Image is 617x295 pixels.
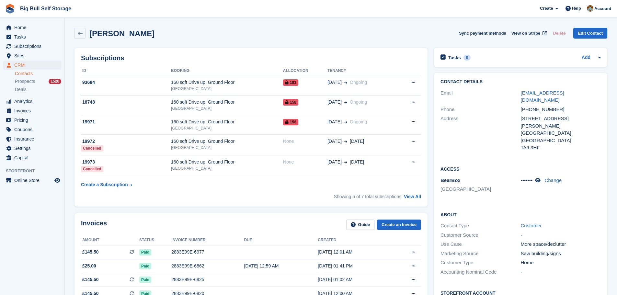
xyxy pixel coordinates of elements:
th: Allocation [283,66,327,76]
div: [GEOGRAPHIC_DATA] [521,130,601,137]
h2: Contact Details [440,79,601,85]
div: Phone [440,106,520,113]
span: Online Store [14,176,53,185]
h2: [PERSON_NAME] [89,29,154,38]
span: Tasks [14,32,53,41]
a: Contacts [15,71,61,77]
div: Create a Subscription [81,181,128,188]
span: Prospects [15,78,35,85]
span: [DATE] [350,159,364,165]
div: 19972 [81,138,171,145]
a: menu [3,42,61,51]
a: Edit Contact [573,28,607,39]
span: Home [14,23,53,32]
div: 0 [463,55,471,61]
div: [DATE] 01:02 AM [318,276,392,283]
div: [GEOGRAPHIC_DATA] [171,125,283,131]
div: [GEOGRAPHIC_DATA] [171,165,283,171]
span: Subscriptions [14,42,53,51]
h2: Access [440,165,601,172]
span: £25.00 [82,263,96,269]
img: Mike Llewellen Palmer [587,5,593,12]
div: Email [440,89,520,104]
span: [DATE] [327,119,342,125]
span: Create [540,5,553,12]
span: Paid [139,249,151,255]
th: Status [139,235,171,245]
span: ••••••• [521,177,533,183]
div: 19971 [81,119,171,125]
span: 183 [283,79,298,86]
div: Accounting Nominal Code [440,268,520,276]
span: Showing 5 of 7 total subscriptions [334,194,402,199]
a: menu [3,153,61,162]
a: menu [3,106,61,115]
a: [EMAIL_ADDRESS][DOMAIN_NAME] [521,90,564,103]
span: Capital [14,153,53,162]
div: [GEOGRAPHIC_DATA] [521,137,601,144]
h2: Subscriptions [81,54,421,62]
span: View on Stripe [511,30,540,37]
span: Paid [139,277,151,283]
div: 2883E99E-6825 [171,276,244,283]
a: menu [3,176,61,185]
span: £145.50 [82,276,99,283]
div: TA9 3HF [521,144,601,152]
div: [GEOGRAPHIC_DATA] [171,145,283,151]
div: 160 sqft Drive up, Ground Floor [171,159,283,165]
a: menu [3,134,61,143]
th: Booking [171,66,283,76]
div: Customer Type [440,259,520,267]
a: menu [3,116,61,125]
a: Create an Invoice [377,220,421,230]
button: Sync payment methods [459,28,506,39]
div: 2883E99E-6977 [171,249,244,255]
span: CRM [14,61,53,70]
span: Ongoing [350,80,367,85]
span: Account [594,6,611,12]
span: [DATE] [327,159,342,165]
span: Ongoing [350,119,367,124]
a: menu [3,51,61,60]
div: 2883E99E-6862 [171,263,244,269]
a: Preview store [53,176,61,184]
a: Deals [15,86,61,93]
span: Settings [14,144,53,153]
div: None [283,138,327,145]
div: 19973 [81,159,171,165]
a: menu [3,23,61,32]
a: View All [404,194,421,199]
span: Ongoing [350,99,367,105]
div: Saw building/signs [521,250,601,257]
a: menu [3,144,61,153]
div: Home [521,259,601,267]
div: 18748 [81,99,171,106]
div: More space/declutter [521,241,601,248]
a: Change [545,177,562,183]
span: Deals [15,86,27,93]
span: Storefront [6,168,64,174]
div: [DATE] 12:01 AM [318,249,392,255]
span: [DATE] [327,99,342,106]
a: menu [3,125,61,134]
a: Add [582,54,590,62]
span: [DATE] [350,138,364,145]
span: 158 [283,99,298,106]
div: Contact Type [440,222,520,230]
div: [DATE] 12:59 AM [244,263,318,269]
span: Invoices [14,106,53,115]
div: 93684 [81,79,171,86]
span: 156 [283,119,298,125]
div: Cancelled [81,166,103,172]
th: ID [81,66,171,76]
div: Cancelled [81,145,103,152]
h2: About [440,211,601,218]
a: Customer [521,223,542,228]
th: Invoice number [171,235,244,245]
div: Marketing Source [440,250,520,257]
div: Address [440,115,520,152]
span: £145.50 [82,249,99,255]
div: 160 sqft Drive up, Ground Floor [171,79,283,86]
span: [DATE] [327,138,342,145]
th: Due [244,235,318,245]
